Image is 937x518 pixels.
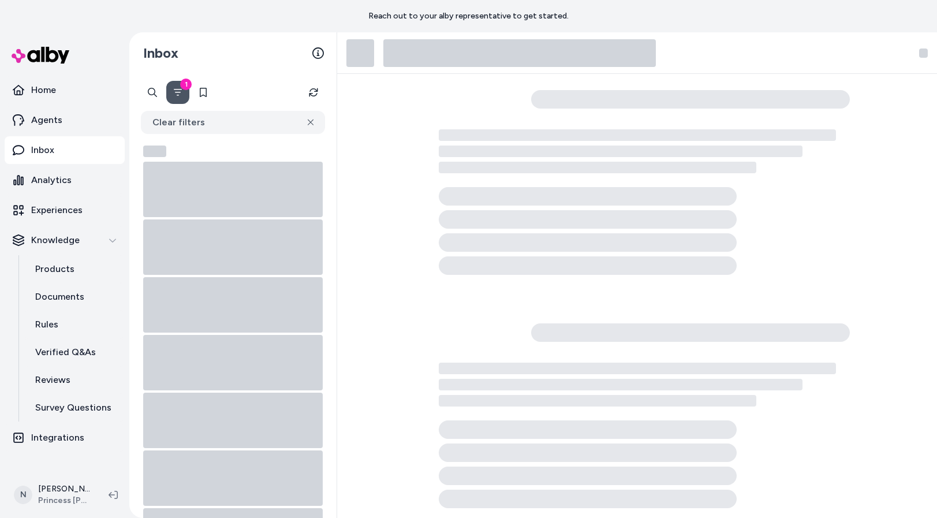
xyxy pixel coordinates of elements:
[7,476,99,513] button: N[PERSON_NAME]Princess [PERSON_NAME] USA
[31,173,72,187] p: Analytics
[5,166,125,194] a: Analytics
[141,111,325,134] button: Clear filters
[31,431,84,445] p: Integrations
[5,106,125,134] a: Agents
[24,283,125,311] a: Documents
[31,203,83,217] p: Experiences
[31,233,80,247] p: Knowledge
[35,290,84,304] p: Documents
[5,226,125,254] button: Knowledge
[5,136,125,164] a: Inbox
[5,196,125,224] a: Experiences
[35,373,70,387] p: Reviews
[12,47,69,64] img: alby Logo
[302,81,325,104] button: Refresh
[24,338,125,366] a: Verified Q&As
[38,483,90,495] p: [PERSON_NAME]
[35,401,111,415] p: Survey Questions
[166,81,189,104] button: Filter
[31,83,56,97] p: Home
[143,44,178,62] h2: Inbox
[31,143,54,157] p: Inbox
[24,311,125,338] a: Rules
[24,366,125,394] a: Reviews
[14,486,32,504] span: N
[5,76,125,104] a: Home
[24,394,125,422] a: Survey Questions
[24,255,125,283] a: Products
[368,10,569,22] p: Reach out to your alby representative to get started.
[35,345,96,359] p: Verified Q&As
[35,262,74,276] p: Products
[31,113,62,127] p: Agents
[5,424,125,452] a: Integrations
[180,79,192,90] div: 1
[38,495,90,506] span: Princess [PERSON_NAME] USA
[35,318,58,331] p: Rules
